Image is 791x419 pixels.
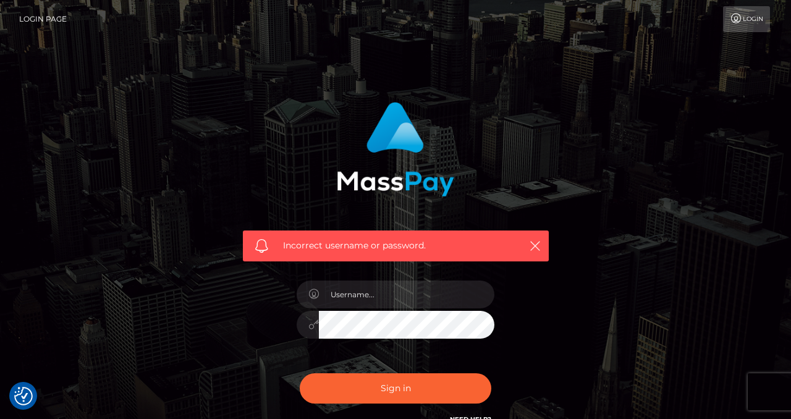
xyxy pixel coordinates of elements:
a: Login [723,6,770,32]
span: Incorrect username or password. [283,239,509,252]
button: Consent Preferences [14,387,33,405]
input: Username... [319,281,494,308]
a: Login Page [19,6,67,32]
img: Revisit consent button [14,387,33,405]
button: Sign in [300,373,491,404]
img: MassPay Login [337,102,454,197]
